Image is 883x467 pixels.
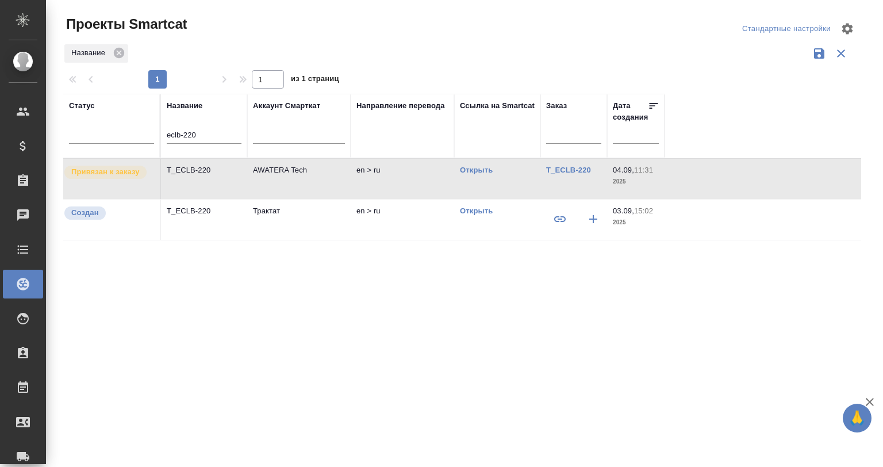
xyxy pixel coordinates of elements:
[356,100,445,112] div: Направление перевода
[247,159,351,199] td: AWATERA Tech
[356,205,448,217] p: en > ru
[634,166,653,174] p: 11:31
[613,100,648,123] div: Дата создания
[830,43,852,64] button: Сбросить фильтры
[167,164,241,176] p: T_ECLB-220
[739,20,834,38] div: split button
[847,406,867,430] span: 🙏
[167,100,202,112] div: Название
[579,205,607,233] button: Создать заказ
[460,100,535,112] div: Ссылка на Smartcat
[247,200,351,240] td: Трактат
[69,100,95,112] div: Статус
[843,404,872,432] button: 🙏
[546,100,567,112] div: Заказ
[613,176,659,187] p: 2025
[546,205,574,233] button: Привязать к существующему заказу
[613,166,634,174] p: 04.09,
[71,47,109,59] p: Название
[356,164,448,176] p: en > ru
[634,206,653,215] p: 15:02
[546,166,591,174] a: T_ECLB-220
[71,207,99,219] p: Создан
[460,166,493,174] a: Открыть
[613,206,634,215] p: 03.09,
[63,15,187,33] span: Проекты Smartcat
[167,205,241,217] p: T_ECLB-220
[71,166,140,178] p: Привязан к заказу
[808,43,830,64] button: Сохранить фильтры
[834,15,861,43] span: Настроить таблицу
[253,100,320,112] div: Аккаунт Смарткат
[460,206,493,215] a: Открыть
[64,44,128,63] div: Название
[613,217,659,228] p: 2025
[291,72,339,89] span: из 1 страниц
